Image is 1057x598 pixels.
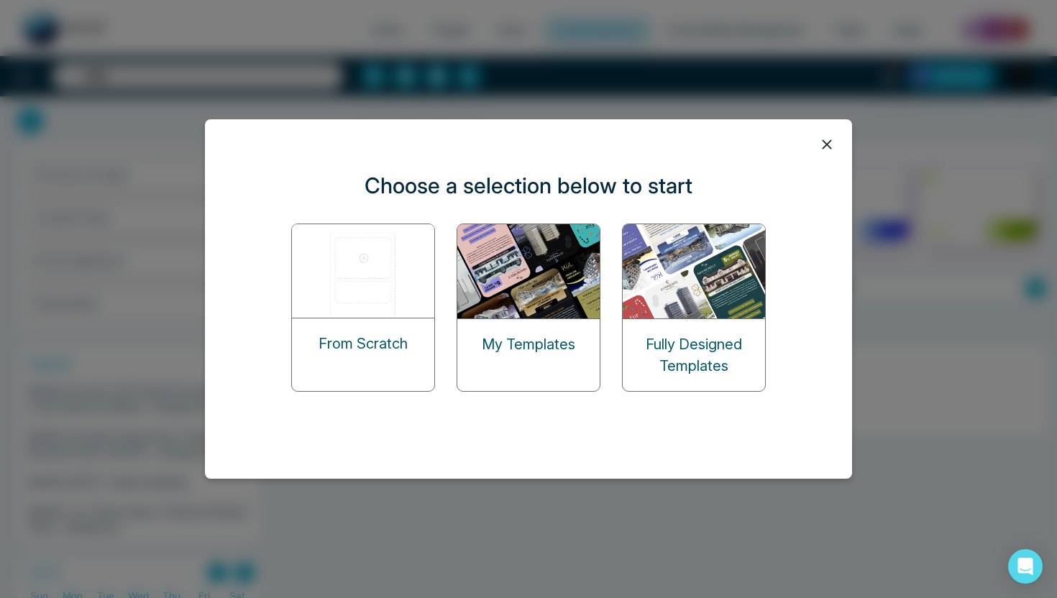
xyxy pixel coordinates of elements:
[365,170,692,202] p: Choose a selection below to start
[319,333,408,354] p: From Scratch
[482,333,575,355] p: My Templates
[623,333,765,377] p: Fully Designed Templates
[457,224,601,318] img: my-templates.png
[292,224,436,318] img: start-from-scratch.png
[623,224,767,318] img: designed-templates.png
[1008,549,1043,584] div: Open Intercom Messenger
